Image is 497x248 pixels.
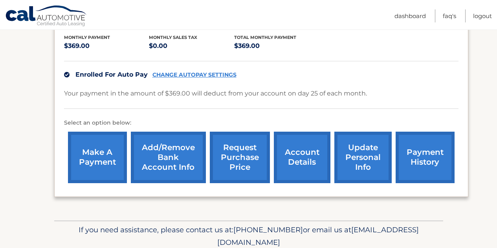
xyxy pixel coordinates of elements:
[334,132,392,183] a: update personal info
[75,71,148,78] span: Enrolled For Auto Pay
[443,9,456,22] a: FAQ's
[233,225,303,234] span: [PHONE_NUMBER]
[68,132,127,183] a: make a payment
[396,132,455,183] a: payment history
[64,35,110,40] span: Monthly Payment
[394,9,426,22] a: Dashboard
[152,72,237,78] a: CHANGE AUTOPAY SETTINGS
[234,35,296,40] span: Total Monthly Payment
[5,5,88,28] a: Cal Automotive
[131,132,206,183] a: Add/Remove bank account info
[210,132,270,183] a: request purchase price
[473,9,492,22] a: Logout
[64,118,458,128] p: Select an option below:
[234,40,319,51] p: $369.00
[64,88,367,99] p: Your payment in the amount of $369.00 will deduct from your account on day 25 of each month.
[274,132,330,183] a: account details
[64,40,149,51] p: $369.00
[149,40,234,51] p: $0.00
[149,35,197,40] span: Monthly sales Tax
[64,72,70,77] img: check.svg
